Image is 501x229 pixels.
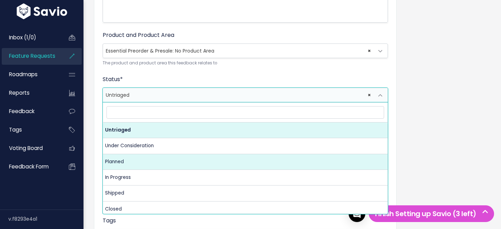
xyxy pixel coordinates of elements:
[9,126,22,133] span: Tags
[9,34,36,41] span: Inbox (1/0)
[103,88,374,102] span: Untriaged
[9,89,30,96] span: Reports
[2,140,58,156] a: Voting Board
[103,31,174,39] label: Product and Product Area
[9,52,55,60] span: Feature Requests
[103,75,123,84] label: Status
[103,44,388,58] span: Essential Preorder & Presale: No Product Area
[2,48,58,64] a: Feature Requests
[103,154,388,170] li: Planned
[9,144,43,152] span: Voting Board
[103,88,388,102] span: Untriaged
[2,103,58,119] a: Feedback
[103,170,388,185] li: In Progress
[9,163,49,170] span: Feedback form
[2,66,58,82] a: Roadmaps
[103,216,116,225] label: Tags
[2,30,58,46] a: Inbox (1/0)
[103,44,374,58] span: Essential Preorder & Presale: No Product Area
[9,71,38,78] span: Roadmaps
[103,202,388,217] li: Closed
[372,208,491,219] h5: Finish Setting up Savio (3 left)
[368,88,371,102] span: ×
[9,108,34,115] span: Feedback
[2,159,58,175] a: Feedback form
[15,3,69,19] img: logo-white.9d6f32f41409.svg
[103,138,388,154] li: Under Consideration
[103,123,388,138] li: Untriaged
[2,85,58,101] a: Reports
[8,210,83,228] div: v.f8293e4a1
[368,44,371,58] span: ×
[103,185,388,201] li: Shipped
[103,60,388,67] small: The product and product area this feedback relates to
[2,122,58,138] a: Tags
